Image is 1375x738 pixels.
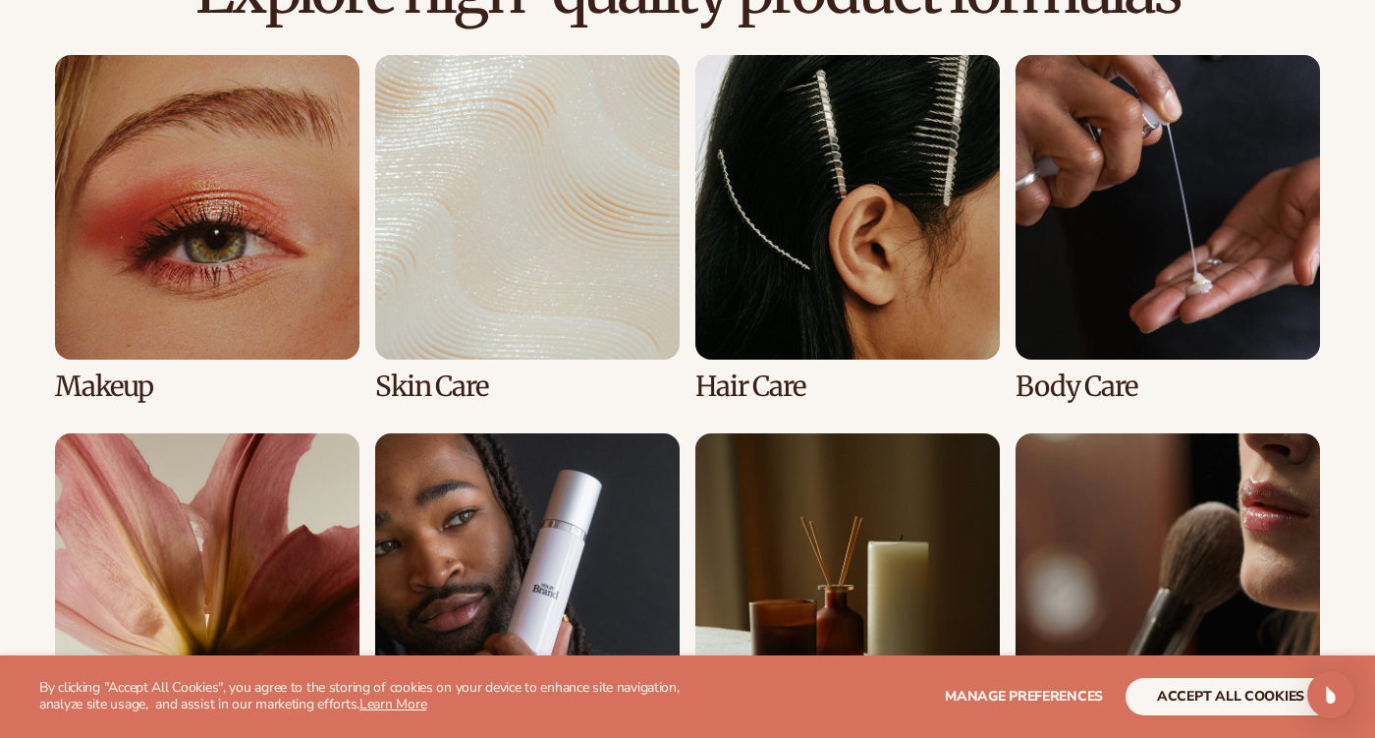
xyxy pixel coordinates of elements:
button: Manage preferences [945,678,1103,715]
div: 1 / 8 [55,55,359,402]
div: 4 / 8 [1016,55,1320,402]
p: By clicking "Accept All Cookies", you agree to the storing of cookies on your device to enhance s... [39,680,701,713]
button: accept all cookies [1126,678,1336,715]
h3: Hair Care [695,371,1000,402]
h3: Body Care [1016,371,1320,402]
div: 2 / 8 [375,55,680,402]
h3: Makeup [55,371,359,402]
a: Learn More [359,695,426,713]
div: 3 / 8 [695,55,1000,402]
div: Open Intercom Messenger [1307,671,1354,718]
span: Manage preferences [945,687,1103,706]
h3: Skin Care [375,371,680,402]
